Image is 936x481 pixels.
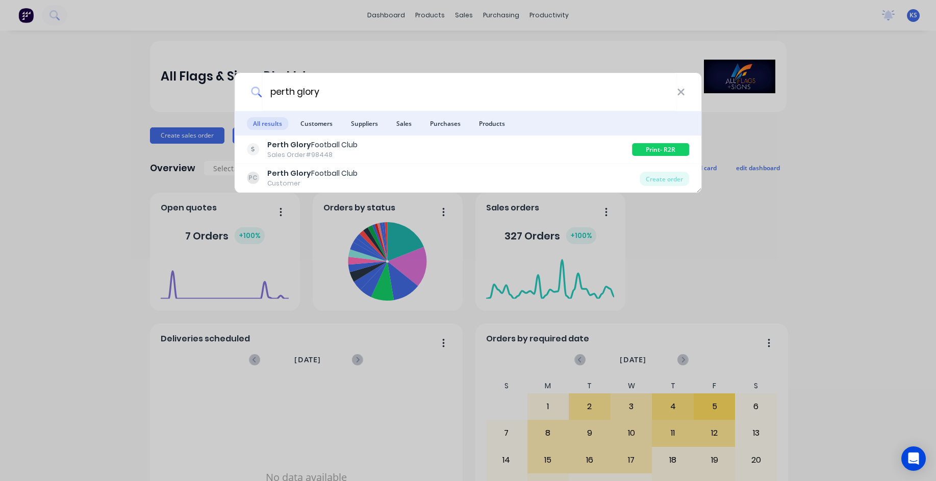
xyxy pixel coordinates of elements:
[267,168,358,179] div: Football Club
[294,117,339,130] span: Customers
[632,143,689,156] div: Print- R2R
[247,117,288,130] span: All results
[473,117,511,130] span: Products
[262,73,677,111] input: Start typing a customer or supplier name to create a new order...
[390,117,418,130] span: Sales
[424,117,467,130] span: Purchases
[267,168,311,178] b: Perth Glory
[345,117,384,130] span: Suppliers
[267,140,358,150] div: Football Club
[247,172,259,184] div: PC
[267,150,358,159] div: Sales Order #98448
[901,446,926,471] div: Open Intercom Messenger
[267,179,358,188] div: Customer
[640,172,689,186] div: Create order
[267,140,311,150] b: Perth Glory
